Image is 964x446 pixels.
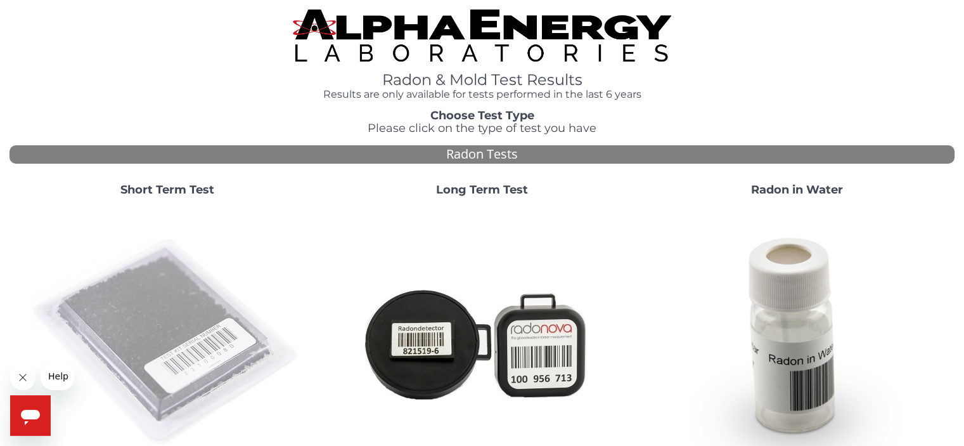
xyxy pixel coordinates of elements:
h1: Radon & Mold Test Results [293,72,671,88]
iframe: Close message [10,365,35,390]
strong: Radon in Water [751,183,843,197]
strong: Short Term Test [120,183,214,197]
strong: Choose Test Type [430,108,534,122]
iframe: Button to launch messaging window [10,395,51,436]
span: Please click on the type of test you have [368,121,596,135]
iframe: Message from company [41,362,74,390]
div: Radon Tests [10,145,954,164]
h4: Results are only available for tests performed in the last 6 years [293,89,671,100]
img: TightCrop.jpg [293,10,671,62]
strong: Long Term Test [436,183,528,197]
